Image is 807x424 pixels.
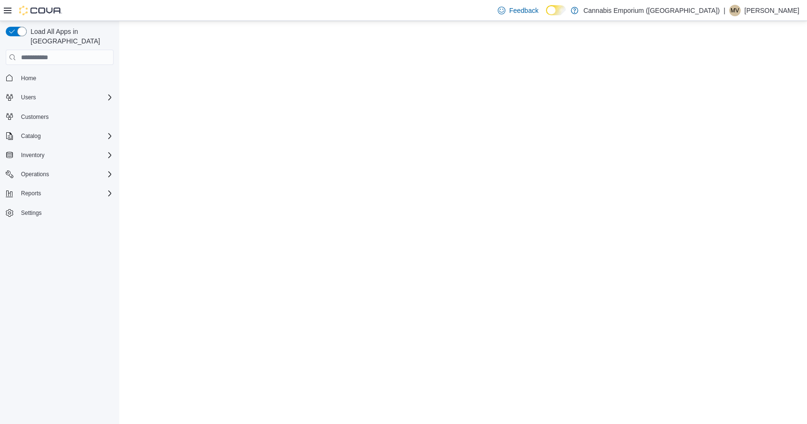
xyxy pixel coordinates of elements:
[17,111,114,123] span: Customers
[17,73,40,84] a: Home
[17,207,114,219] span: Settings
[17,188,45,199] button: Reports
[19,6,62,15] img: Cova
[21,132,41,140] span: Catalog
[546,15,546,16] span: Dark Mode
[17,169,114,180] span: Operations
[2,168,117,181] button: Operations
[2,129,117,143] button: Catalog
[2,110,117,124] button: Customers
[509,6,538,15] span: Feedback
[21,74,36,82] span: Home
[729,5,741,16] div: Michael Valentin
[2,71,117,85] button: Home
[2,187,117,200] button: Reports
[17,72,114,84] span: Home
[17,169,53,180] button: Operations
[21,94,36,101] span: Users
[2,91,117,104] button: Users
[21,190,41,197] span: Reports
[17,188,114,199] span: Reports
[21,170,49,178] span: Operations
[21,113,49,121] span: Customers
[17,92,40,103] button: Users
[17,130,114,142] span: Catalog
[21,151,44,159] span: Inventory
[17,130,44,142] button: Catalog
[17,92,114,103] span: Users
[17,111,52,123] a: Customers
[17,207,45,219] a: Settings
[744,5,799,16] p: [PERSON_NAME]
[723,5,725,16] p: |
[583,5,720,16] p: Cannabis Emporium ([GEOGRAPHIC_DATA])
[494,1,542,20] a: Feedback
[17,149,48,161] button: Inventory
[2,206,117,220] button: Settings
[21,209,42,217] span: Settings
[731,5,739,16] span: MV
[17,149,114,161] span: Inventory
[2,148,117,162] button: Inventory
[546,5,566,15] input: Dark Mode
[27,27,114,46] span: Load All Apps in [GEOGRAPHIC_DATA]
[6,67,114,244] nav: Complex example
